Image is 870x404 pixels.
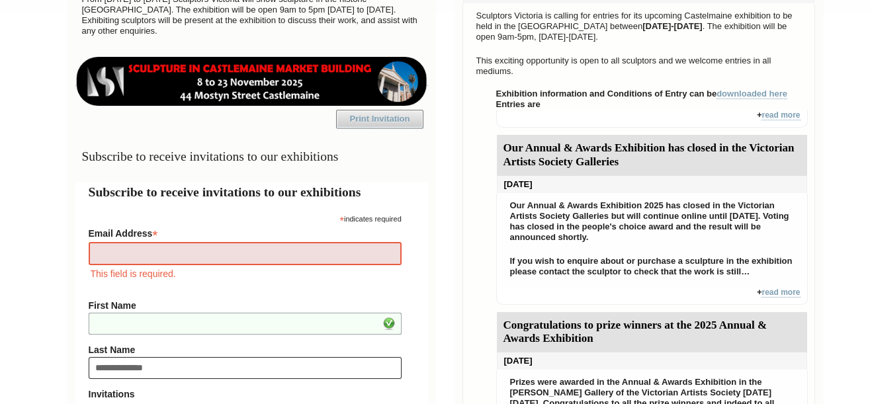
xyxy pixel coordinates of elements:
p: Sculptors Victoria is calling for entries for its upcoming Castelmaine exhibition to be held in t... [470,7,808,46]
strong: Exhibition information and Conditions of Entry can be [496,89,788,99]
p: This exciting opportunity is open to all sculptors and we welcome entries in all mediums. [470,52,808,80]
label: Email Address [89,224,402,240]
div: + [496,287,808,305]
h3: Subscribe to receive invitations to our exhibitions [75,143,428,169]
label: First Name [89,300,402,311]
img: castlemaine-ldrbd25v2.png [75,57,428,106]
div: [DATE] [497,176,807,193]
a: downloaded here [717,89,787,99]
div: [DATE] [497,352,807,370]
div: Congratulations to prize winners at the 2025 Annual & Awards Exhibition [497,312,807,353]
div: Our Annual & Awards Exhibition has closed in the Victorian Artists Society Galleries [497,135,807,176]
div: + [496,110,808,128]
div: This field is required. [89,266,402,281]
h2: Subscribe to receive invitations to our exhibitions [89,182,415,202]
div: indicates required [89,212,402,224]
a: read more [761,288,800,298]
a: read more [761,110,800,120]
strong: [DATE]-[DATE] [642,21,703,31]
p: Our Annual & Awards Exhibition 2025 has closed in the Victorian Artists Society Galleries but wil... [503,197,801,246]
p: If you wish to enquire about or purchase a sculpture in the exhibition please contact the sculpto... [503,253,801,280]
a: Print Invitation [336,110,423,128]
label: Last Name [89,344,402,355]
strong: Invitations [89,389,402,399]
